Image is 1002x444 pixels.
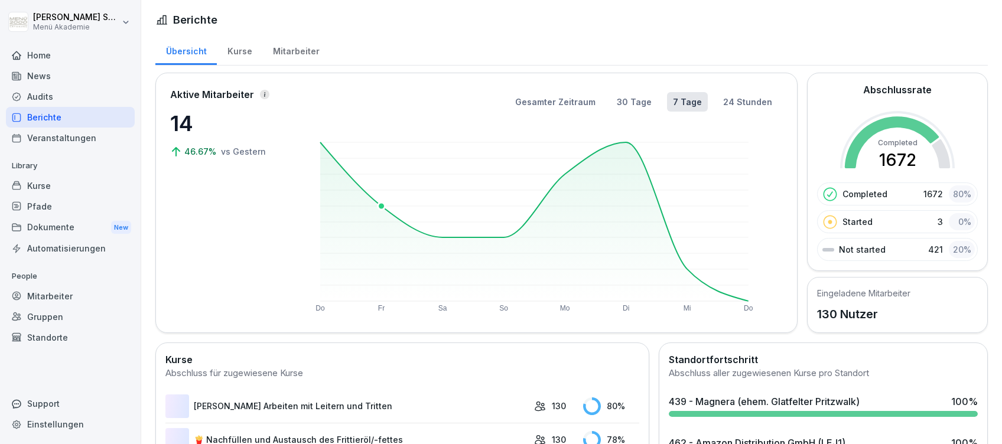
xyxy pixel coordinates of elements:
[623,304,629,312] text: Di
[928,243,943,256] p: 421
[6,156,135,175] p: Library
[217,35,262,65] a: Kurse
[155,35,217,65] a: Übersicht
[583,397,639,415] div: 80 %
[6,286,135,306] a: Mitarbeiter
[499,304,508,312] text: So
[951,394,978,409] div: 100 %
[669,367,978,380] div: Abschluss aller zugewiesenen Kurse pro Standort
[6,128,135,148] a: Veranstaltungen
[817,305,910,323] p: 130 Nutzer
[170,87,254,102] p: Aktive Mitarbeiter
[611,92,658,112] button: 30 Tage
[923,188,943,200] p: 1672
[6,66,135,86] a: News
[33,23,119,31] p: Menü Akademie
[6,45,135,66] a: Home
[509,92,601,112] button: Gesamter Zeitraum
[552,400,566,412] p: 130
[6,175,135,196] a: Kurse
[817,287,910,299] h5: Eingeladene Mitarbeiter
[6,107,135,128] a: Berichte
[684,304,691,312] text: Mi
[6,393,135,414] div: Support
[664,390,983,422] a: 439 - Magnera (ehem. Glatfelter Pritzwalk)100%
[949,213,975,230] div: 0 %
[717,92,778,112] button: 24 Stunden
[669,352,978,367] h2: Standortfortschritt
[6,306,135,327] a: Gruppen
[6,414,135,435] a: Einstellungen
[6,238,135,259] a: Automatisierungen
[165,367,639,380] div: Abschluss für zugewiesene Kurse
[842,188,887,200] p: Completed
[184,145,219,158] p: 46.67%
[315,304,325,312] text: Do
[33,12,119,22] p: [PERSON_NAME] Schülzke
[842,216,873,228] p: Started
[221,145,266,158] p: vs Gestern
[170,107,288,139] p: 14
[949,185,975,203] div: 80 %
[378,304,385,312] text: Fr
[949,241,975,258] div: 20 %
[669,394,860,409] div: 439 - Magnera (ehem. Glatfelter Pritzwalk)
[262,35,330,65] a: Mitarbeiter
[667,92,708,112] button: 7 Tage
[6,217,135,239] div: Dokumente
[744,304,753,312] text: Do
[438,304,447,312] text: Sa
[165,352,639,367] h2: Kurse
[6,267,135,286] p: People
[560,304,570,312] text: Mo
[863,83,932,97] h2: Abschlussrate
[173,12,217,28] h1: Berichte
[938,216,943,228] p: 3
[6,196,135,217] a: Pfade
[839,243,886,256] p: Not started
[111,221,131,234] div: New
[165,394,528,418] a: [PERSON_NAME] Arbeiten mit Leitern und Tritten
[6,327,135,348] a: Standorte
[6,217,135,239] a: DokumenteNew
[6,86,135,107] a: Audits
